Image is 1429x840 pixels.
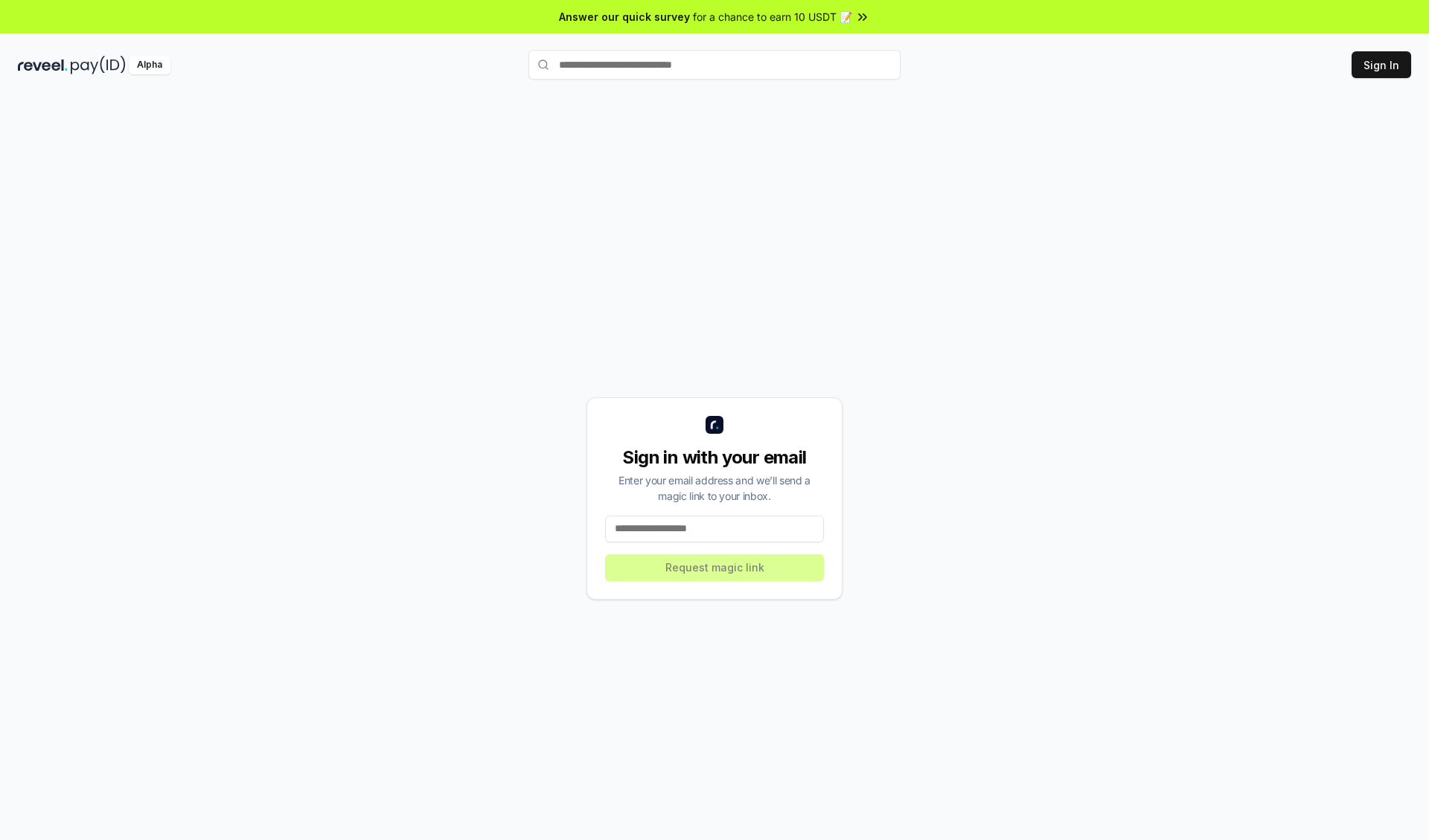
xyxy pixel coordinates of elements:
img: logo_small [706,416,723,434]
span: for a chance to earn 10 USDT 📝 [693,9,852,25]
img: pay_id [71,56,126,74]
div: Enter your email address and we’ll send a magic link to your inbox. [605,472,824,504]
div: Alpha [129,56,170,74]
span: Answer our quick survey [559,9,690,25]
img: reveel_dark [18,56,68,74]
div: Sign in with your email [605,446,824,469]
button: Sign In [1352,51,1411,78]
